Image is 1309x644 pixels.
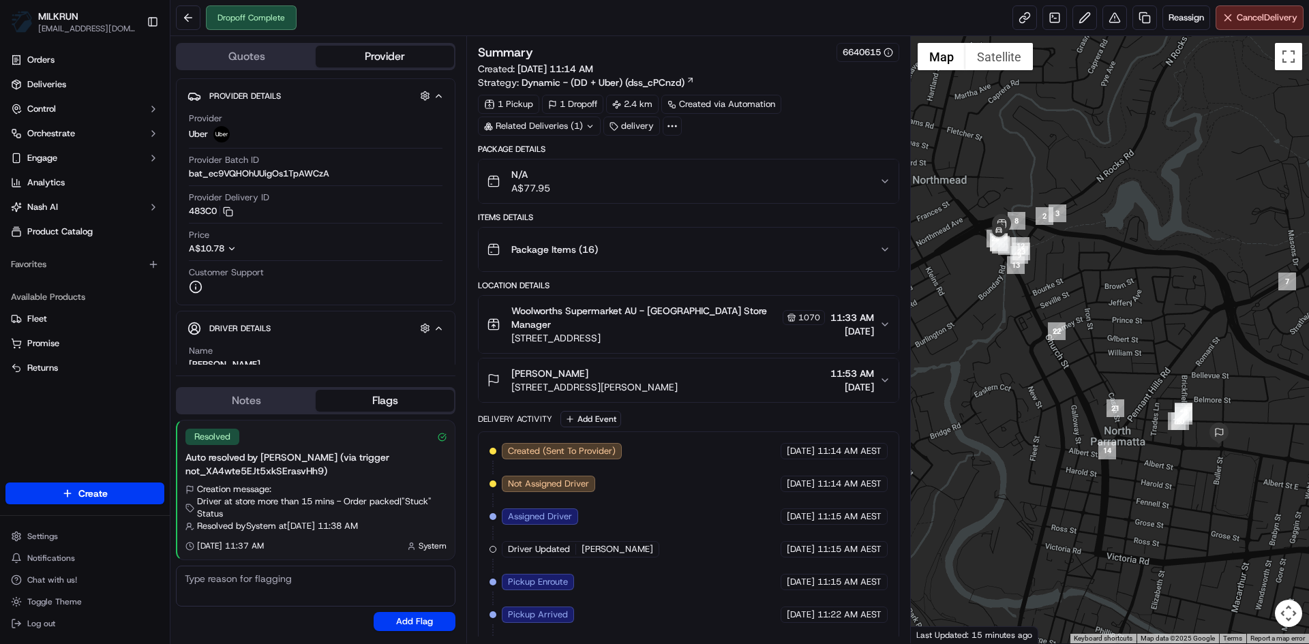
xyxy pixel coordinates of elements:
[27,596,82,607] span: Toggle Theme
[185,450,447,478] div: Auto resolved by [PERSON_NAME] (via trigger not_XA4wte5EJt5xkSErasvHh9)
[5,308,164,330] button: Fleet
[798,312,820,323] span: 1070
[5,549,164,568] button: Notifications
[478,117,601,136] div: Related Deliveries (1)
[830,380,874,394] span: [DATE]
[1074,634,1132,643] button: Keyboard shortcuts
[508,478,589,490] span: Not Assigned Driver
[479,296,898,353] button: Woolworths Supermarket AU - [GEOGRAPHIC_DATA] Store Manager1070[STREET_ADDRESS]11:33 AM[DATE]
[27,103,56,115] span: Control
[1216,5,1304,30] button: CancelDelivery
[606,95,659,114] div: 2.4 km
[419,540,447,551] span: System
[197,520,276,532] span: Resolved by System
[1048,322,1066,340] div: 22
[209,323,271,334] span: Driver Details
[185,429,239,445] div: Resolved
[5,614,164,633] button: Log out
[189,266,264,279] span: Customer Support
[189,154,259,166] span: Provider Batch ID
[5,482,164,504] button: Create
[5,5,141,38] button: MILKRUNMILKRUN[EMAIL_ADDRESS][DOMAIN_NAME]
[508,609,568,621] span: Pickup Arrived
[843,46,893,59] div: 6640615
[5,123,164,144] button: Orchestrate
[189,191,269,204] span: Provider Delivery ID
[1036,207,1053,225] div: 2
[511,304,779,331] span: Woolworths Supermarket AU - [GEOGRAPHIC_DATA] Store Manager
[1175,407,1192,425] div: 16
[787,543,815,555] span: [DATE]
[817,510,882,523] span: 11:15 AM AEST
[990,234,1008,251] div: 4
[511,181,550,195] span: A$77.95
[787,609,815,621] span: [DATE]
[1175,403,1192,420] div: 18
[1162,5,1210,30] button: Reassign
[38,23,136,34] span: [EMAIL_ADDRESS][DOMAIN_NAME]
[5,98,164,120] button: Control
[817,543,882,555] span: 11:15 AM AEST
[209,91,281,102] span: Provider Details
[27,531,58,542] span: Settings
[965,43,1033,70] button: Show satellite imagery
[1168,412,1186,430] div: 15
[517,63,593,75] span: [DATE] 11:14 AM
[542,95,603,114] div: 1 Dropoff
[478,46,533,59] h3: Summary
[27,54,55,66] span: Orders
[511,243,598,256] span: Package Items ( 16 )
[1275,600,1302,627] button: Map camera controls
[189,168,329,180] span: bat_ec9VQHOhUUigOs1TpAWCzA
[1007,256,1025,274] div: 13
[5,570,164,589] button: Chat with us!
[11,11,33,33] img: MILKRUN
[817,609,882,621] span: 11:22 AM AEST
[582,543,653,555] span: [PERSON_NAME]
[992,236,1010,254] div: 10
[27,313,47,325] span: Fleet
[5,286,164,308] div: Available Products
[5,527,164,546] button: Settings
[478,62,593,76] span: Created:
[5,592,164,611] button: Toggle Theme
[830,311,874,324] span: 11:33 AM
[189,205,233,217] button: 483C0
[508,543,570,555] span: Driver Updated
[1250,634,1305,642] a: Report a map error
[787,576,815,588] span: [DATE]
[78,487,108,500] span: Create
[508,576,568,588] span: Pickup Enroute
[1049,204,1066,222] div: 3
[914,626,959,643] img: Google
[817,445,882,457] span: 11:14 AM AEST
[1098,442,1116,459] div: 14
[479,358,898,402] button: [PERSON_NAME][STREET_ADDRESS][PERSON_NAME]11:53 AM[DATE]
[27,127,75,140] span: Orchestrate
[478,95,539,114] div: 1 Pickup
[478,144,899,155] div: Package Details
[1010,246,1028,264] div: 9
[998,237,1016,255] div: 1
[478,414,552,425] div: Delivery Activity
[478,76,695,89] div: Strategy:
[830,367,874,380] span: 11:53 AM
[1012,237,1029,255] div: 12
[189,345,213,357] span: Name
[11,313,159,325] a: Fleet
[603,117,660,136] div: delivery
[5,357,164,379] button: Returns
[5,196,164,218] button: Nash AI
[787,478,815,490] span: [DATE]
[511,168,550,181] span: N/A
[787,510,815,523] span: [DATE]
[478,280,899,291] div: Location Details
[1171,412,1189,430] div: 20
[177,390,316,412] button: Notes
[187,85,444,107] button: Provider Details
[661,95,781,114] a: Created via Automation
[1237,12,1297,24] span: Cancel Delivery
[27,337,59,350] span: Promise
[27,553,75,564] span: Notifications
